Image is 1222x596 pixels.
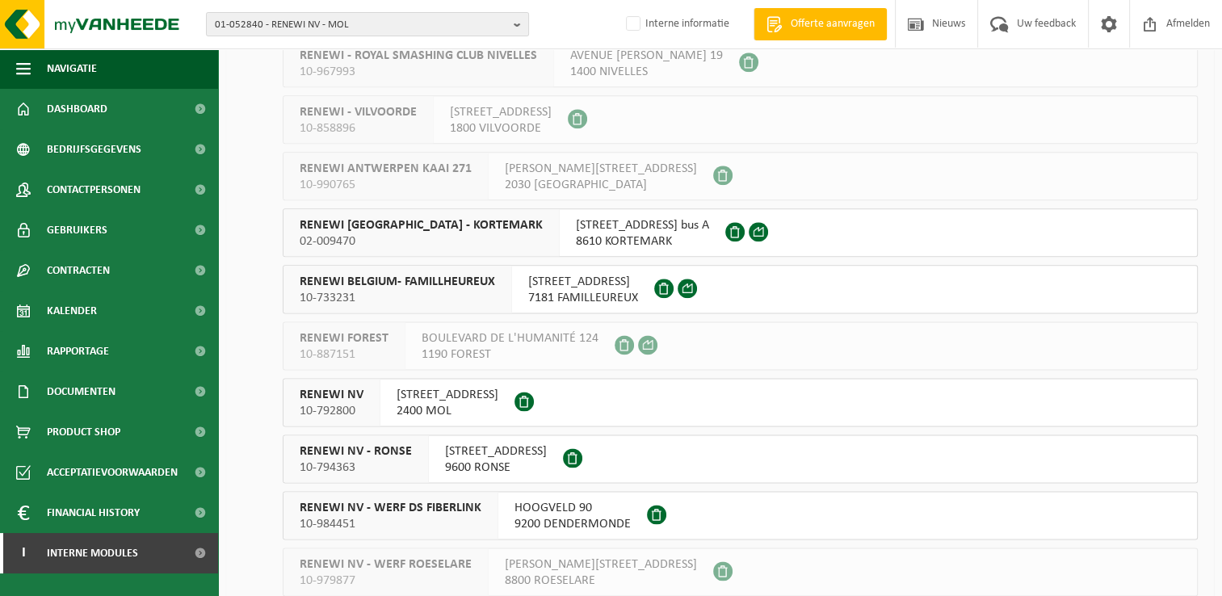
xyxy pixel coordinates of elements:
[514,500,631,516] span: HOOGVELD 90
[300,443,412,460] span: RENEWI NV - RONSE
[570,48,723,64] span: AVENUE [PERSON_NAME] 19
[47,291,97,331] span: Kalender
[215,13,507,37] span: 01-052840 - RENEWI NV - MOL
[300,274,495,290] span: RENEWI BELGIUM- FAMILLHEUREUX
[570,64,723,80] span: 1400 NIVELLES
[47,493,140,533] span: Financial History
[422,330,598,346] span: BOULEVARD DE L'HUMANITÉ 124
[754,8,887,40] a: Offerte aanvragen
[47,170,141,210] span: Contactpersonen
[300,217,543,233] span: RENEWI [GEOGRAPHIC_DATA] - KORTEMARK
[47,452,178,493] span: Acceptatievoorwaarden
[300,387,363,403] span: RENEWI NV
[300,64,537,80] span: 10-967993
[300,48,537,64] span: RENEWI - ROYAL SMASHING CLUB NIVELLES
[422,346,598,363] span: 1190 FOREST
[206,12,529,36] button: 01-052840 - RENEWI NV - MOL
[300,346,388,363] span: 10-887151
[300,330,388,346] span: RENEWI FOREST
[300,177,472,193] span: 10-990765
[300,233,543,250] span: 02-009470
[445,443,547,460] span: [STREET_ADDRESS]
[300,573,472,589] span: 10-979877
[787,16,879,32] span: Offerte aanvragen
[445,460,547,476] span: 9600 RONSE
[283,265,1198,313] button: RENEWI BELGIUM- FAMILLHEUREUX 10-733231 [STREET_ADDRESS]7181 FAMILLEUREUX
[576,217,709,233] span: [STREET_ADDRESS] bus A
[505,573,697,589] span: 8800 ROESELARE
[450,104,552,120] span: [STREET_ADDRESS]
[505,556,697,573] span: [PERSON_NAME][STREET_ADDRESS]
[300,516,481,532] span: 10-984451
[47,331,109,371] span: Rapportage
[283,378,1198,426] button: RENEWI NV 10-792800 [STREET_ADDRESS]2400 MOL
[300,460,412,476] span: 10-794363
[47,89,107,129] span: Dashboard
[16,533,31,573] span: I
[300,500,481,516] span: RENEWI NV - WERF DS FIBERLINK
[576,233,709,250] span: 8610 KORTEMARK
[47,533,138,573] span: Interne modules
[623,12,729,36] label: Interne informatie
[505,177,697,193] span: 2030 [GEOGRAPHIC_DATA]
[528,274,638,290] span: [STREET_ADDRESS]
[47,48,97,89] span: Navigatie
[47,412,120,452] span: Product Shop
[300,290,495,306] span: 10-733231
[397,387,498,403] span: [STREET_ADDRESS]
[514,516,631,532] span: 9200 DENDERMONDE
[300,403,363,419] span: 10-792800
[47,210,107,250] span: Gebruikers
[47,129,141,170] span: Bedrijfsgegevens
[528,290,638,306] span: 7181 FAMILLEUREUX
[283,434,1198,483] button: RENEWI NV - RONSE 10-794363 [STREET_ADDRESS]9600 RONSE
[283,491,1198,539] button: RENEWI NV - WERF DS FIBERLINK 10-984451 HOOGVELD 909200 DENDERMONDE
[300,161,472,177] span: RENEWI ANTWERPEN KAAI 271
[300,556,472,573] span: RENEWI NV - WERF ROESELARE
[47,250,110,291] span: Contracten
[283,208,1198,257] button: RENEWI [GEOGRAPHIC_DATA] - KORTEMARK 02-009470 [STREET_ADDRESS] bus A8610 KORTEMARK
[300,104,417,120] span: RENEWI - VILVOORDE
[505,161,697,177] span: [PERSON_NAME][STREET_ADDRESS]
[47,371,115,412] span: Documenten
[450,120,552,136] span: 1800 VILVOORDE
[397,403,498,419] span: 2400 MOL
[300,120,417,136] span: 10-858896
